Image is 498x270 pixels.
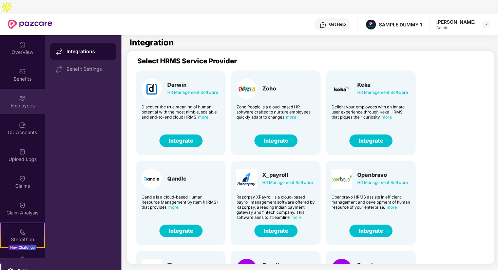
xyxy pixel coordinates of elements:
[141,79,162,99] img: Card Logo
[8,245,37,250] div: New Challenge
[331,104,410,120] div: Delight your employees with an innate user experience through Keka HRMS that piques their curiosity
[331,169,352,189] img: Card Logo
[262,262,313,268] div: Greythr
[236,104,315,120] div: Zoho People is a cloud-based HR software crafted to nurture employees, quickly adapt to changes
[130,39,174,47] h1: Integration
[357,89,408,96] div: HR Management Software
[262,179,313,186] div: HR Management Software
[436,25,476,30] div: Admin
[254,134,298,147] button: Integrate
[236,79,257,99] img: Card Logo
[167,81,218,88] div: Darwin
[19,175,26,182] img: svg+xml;base64,PHN2ZyBpZD0iQ2xhaW0iIHhtbG5zPSJodHRwOi8vd3d3LnczLm9yZy8yMDAwL3N2ZyIgd2lkdGg9IjIwIi...
[254,225,298,237] button: Integrate
[159,225,203,237] button: Integrate
[387,205,397,210] span: more
[66,66,111,72] div: Benefit Settings
[167,89,218,96] div: HR Management Software
[168,205,178,210] span: more
[141,104,220,120] div: Discover the true meaning of human potential with the most nimble, scalable and end-to-end cloud ...
[8,20,52,29] img: New Pazcare Logo
[357,262,382,268] div: Repute
[167,262,185,268] div: Zimyo
[141,169,162,189] img: Card Logo
[1,236,44,243] div: Stepathon
[19,95,26,102] img: svg+xml;base64,PHN2ZyBpZD0iRW1wbG95ZWVzIiB4bWxucz0iaHR0cDovL3d3dy53My5vcmcvMjAwMC9zdmciIHdpZHRoPS...
[366,20,376,29] img: Pazcare_Alternative_logo-01-01.png
[349,225,392,237] button: Integrate
[56,48,62,55] img: svg+xml;base64,PHN2ZyB4bWxucz0iaHR0cDovL3d3dy53My5vcmcvMjAwMC9zdmciIHdpZHRoPSIxNy44MzIiIGhlaWdodD...
[331,79,352,99] img: Card Logo
[357,171,408,178] div: Openbravo
[329,22,346,27] div: Get Help
[483,22,489,27] img: svg+xml;base64,PHN2ZyBpZD0iRHJvcGRvd24tMzJ4MzIiIHhtbG5zPSJodHRwOi8vd3d3LnczLm9yZy8yMDAwL3N2ZyIgd2...
[436,19,476,25] div: [PERSON_NAME]
[236,169,257,189] img: Card Logo
[379,21,422,28] div: SAMPLE DUMMY 1
[286,115,296,120] span: more
[19,202,26,209] img: svg+xml;base64,PHN2ZyBpZD0iQ2xhaW0iIHhtbG5zPSJodHRwOi8vd3d3LnczLm9yZy8yMDAwL3N2ZyIgd2lkdGg9IjIwIi...
[357,179,408,186] div: HR Management Software
[262,85,276,92] div: Zoho
[19,122,26,128] img: svg+xml;base64,PHN2ZyBpZD0iQ0RfQWNjb3VudHMiIGRhdGEtbmFtZT0iQ0QgQWNjb3VudHMiIHhtbG5zPSJodHRwOi8vd3...
[331,194,410,210] div: Openbravo HRMS assists in efficient management and development of human resource of your enterprise.
[198,115,208,120] span: more
[262,171,313,178] div: X_payroll
[382,115,392,120] span: more
[19,255,26,262] img: svg+xml;base64,PHN2ZyBpZD0iRW5kb3JzZW1lbnRzIiB4bWxucz0iaHR0cDovL3d3dy53My5vcmcvMjAwMC9zdmciIHdpZH...
[291,215,302,220] span: more
[19,148,26,155] img: svg+xml;base64,PHN2ZyBpZD0iVXBsb2FkX0xvZ3MiIGRhdGEtbmFtZT0iVXBsb2FkIExvZ3MiIHhtbG5zPSJodHRwOi8vd3...
[167,175,187,182] div: Qandle
[357,81,408,88] div: Keka
[19,229,26,235] img: svg+xml;base64,PHN2ZyB4bWxucz0iaHR0cDovL3d3dy53My5vcmcvMjAwMC9zdmciIHdpZHRoPSIyMSIgaGVpZ2h0PSIyMC...
[320,22,326,28] img: svg+xml;base64,PHN2ZyBpZD0iSGVscC0zMngzMiIgeG1sbnM9Imh0dHA6Ly93d3cudzMub3JnLzIwMDAvc3ZnIiB3aWR0aD...
[19,41,26,48] img: svg+xml;base64,PHN2ZyBpZD0iSG9tZSIgeG1sbnM9Imh0dHA6Ly93d3cudzMub3JnLzIwMDAvc3ZnIiB3aWR0aD0iMjAiIG...
[141,194,220,210] div: Qandle is a cloud-based Human Resource Management System (HRMS) that provides
[349,134,392,147] button: Integrate
[236,194,315,220] div: Razorpay XPayroll is a cloud-based payroll management software offered by Razorpay, a leading Ind...
[56,66,62,73] img: svg+xml;base64,PHN2ZyB4bWxucz0iaHR0cDovL3d3dy53My5vcmcvMjAwMC9zdmciIHdpZHRoPSIxNy44MzIiIGhlaWdodD...
[159,134,203,147] button: Integrate
[19,68,26,75] img: svg+xml;base64,PHN2ZyBpZD0iQmVuZWZpdHMiIHhtbG5zPSJodHRwOi8vd3d3LnczLm9yZy8yMDAwL3N2ZyIgd2lkdGg9Ij...
[66,48,111,55] div: Integrations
